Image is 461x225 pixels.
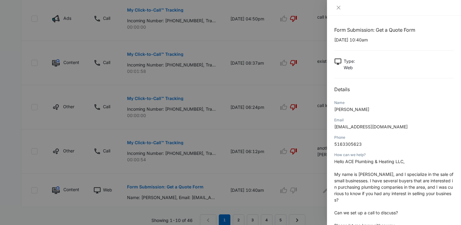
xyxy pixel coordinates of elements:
h1: Form Submission: Get a Quote Form [334,26,454,34]
span: My name is [PERSON_NAME], and I specialize in the sale of small businesses. I have several buyers... [334,172,453,202]
div: Phone [334,135,454,140]
span: [EMAIL_ADDRESS][DOMAIN_NAME] [334,124,408,129]
span: Hello ACE Plumbing & Heating LLC, [334,159,405,164]
p: Type : [344,58,355,64]
p: [DATE] 10:40am [334,37,454,43]
button: Close [334,5,343,10]
div: How can we help? [334,152,454,158]
span: 5163305623 [334,141,362,147]
span: [PERSON_NAME] [334,107,369,112]
div: Email [334,117,454,123]
p: Web [344,64,355,71]
span: Can we set up a call to discuss? [334,210,398,215]
h2: Details [334,86,454,93]
span: close [336,5,341,10]
div: Name [334,100,454,105]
